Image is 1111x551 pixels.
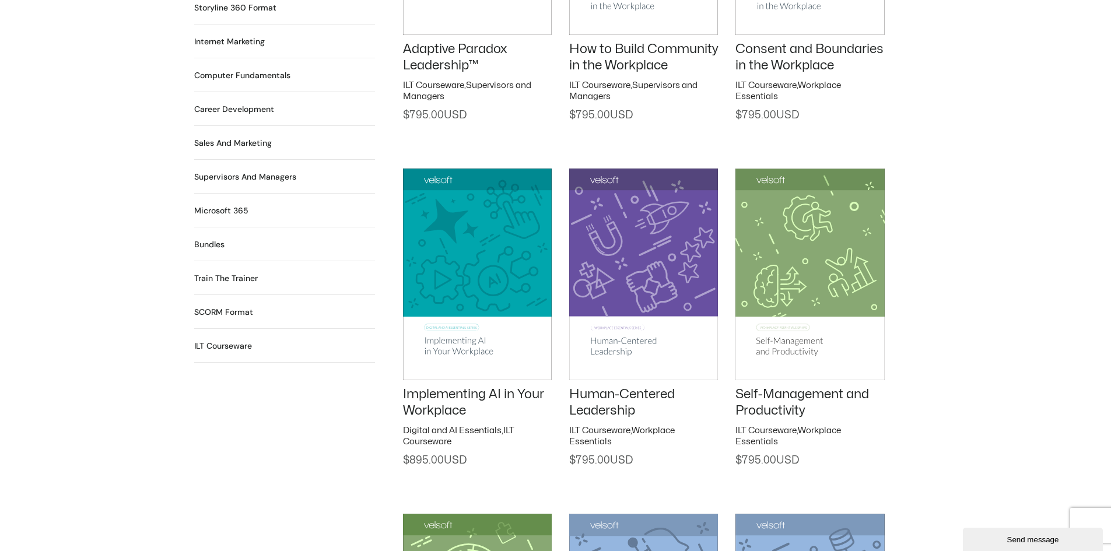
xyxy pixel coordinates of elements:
a: ILT Courseware [403,81,464,90]
h2: , [735,80,884,103]
span: $ [403,455,409,465]
a: How to Build Community in the Workplace [569,43,718,72]
h2: , [735,425,884,448]
a: Visit product category ILT Courseware [194,340,252,352]
span: 795.00 [403,110,467,120]
h2: , [403,425,552,448]
a: Adaptive Paradox Leadership™ [403,43,507,72]
a: Digital and AI Essentials [403,426,502,435]
h2: Microsoft 365 [194,205,248,217]
a: Visit product category SCORM Format [194,306,253,318]
h2: Internet Marketing [194,36,265,48]
a: Visit product category Career Development [194,103,274,115]
h2: Career Development [194,103,274,115]
a: Self-Management and Productivity [735,388,869,417]
a: ILT Courseware [735,81,797,90]
h2: Sales and Marketing [194,137,272,149]
h2: ILT Courseware [194,340,252,352]
a: Visit product category Sales and Marketing [194,137,272,149]
a: Visit product category Internet Marketing [194,36,265,48]
a: Supervisors and Managers [569,81,698,101]
a: ILT Courseware [569,426,630,435]
a: Supervisors and Managers [403,81,531,101]
h2: Train the Trainer [194,272,258,285]
a: Consent and Boundaries in the Workplace [735,43,884,72]
h2: Storyline 360 Format [194,2,276,14]
a: Visit product category Train the Trainer [194,272,258,285]
h2: Supervisors and Managers [194,171,296,183]
span: $ [569,110,576,120]
a: ILT Courseware [735,426,797,435]
span: $ [403,110,409,120]
h2: , [569,425,718,448]
span: 795.00 [569,110,633,120]
a: Visit product category Storyline 360 Format [194,2,276,14]
span: 795.00 [735,110,799,120]
span: $ [569,455,576,465]
iframe: chat widget [963,525,1105,551]
a: Visit product category Bundles [194,238,225,251]
span: 795.00 [735,455,799,465]
span: 895.00 [403,455,467,465]
a: Human-Centered Leadership [569,388,675,417]
h2: , [403,80,552,103]
span: $ [735,455,742,465]
a: Implementing AI in Your Workplace [403,388,544,417]
a: ILT Courseware [569,81,630,90]
a: Visit product category Microsoft 365 [194,205,248,217]
h2: SCORM Format [194,306,253,318]
a: Visit product category Supervisors and Managers [194,171,296,183]
h2: , [569,80,718,103]
a: Visit product category Computer Fundamentals [194,69,290,82]
h2: Bundles [194,238,225,251]
h2: Computer Fundamentals [194,69,290,82]
span: 795.00 [569,455,633,465]
span: $ [735,110,742,120]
